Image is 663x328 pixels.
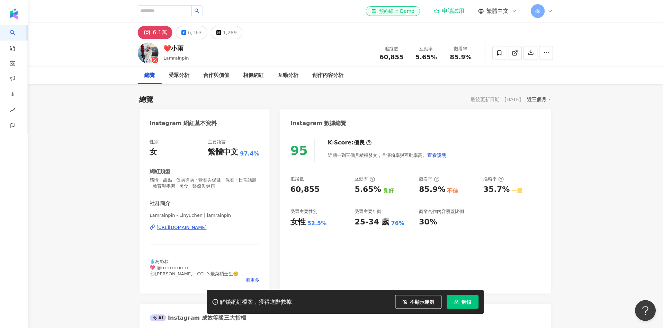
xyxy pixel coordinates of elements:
[290,217,306,228] div: 女性
[527,95,552,104] div: 近三個月
[355,184,381,195] div: 5.65%
[355,217,389,228] div: 25-34 歲
[391,220,404,227] div: 76%
[448,45,474,52] div: 觀看率
[447,187,458,195] div: 不佳
[243,71,264,80] div: 相似網紅
[290,209,317,215] div: 受眾主要性別
[419,184,446,195] div: 85.9%
[313,71,344,80] div: 創作內容分析
[164,44,189,53] div: ❤️小雨
[290,184,320,195] div: 60,855
[434,8,465,15] a: 申請試用
[204,71,230,80] div: 合作與價值
[150,200,171,207] div: 社群簡介
[150,119,217,127] div: Instagram 網紅基本資料
[484,176,504,182] div: 漲粉率
[395,295,442,309] button: 不顯示範例
[413,45,440,52] div: 互動率
[419,176,440,182] div: 觀看率
[138,43,159,63] img: KOL Avatar
[278,71,299,80] div: 互動分析
[150,224,260,231] a: [URL][DOMAIN_NAME]
[176,26,207,39] button: 6,163
[447,295,479,309] button: 解鎖
[150,177,260,189] span: 感情 · 甜點 · 促購導購 · 營養與保健 · 保養 · 日常話題 · 教育與學習 · 美食 · 醫療與健康
[371,8,414,15] div: 預約線上 Demo
[487,7,509,15] span: 繁體中文
[150,212,260,219] span: Lamrainpin - Linyuchen | lamrainpin
[328,139,372,147] div: K-Score :
[366,6,420,16] a: 預約線上 Demo
[380,53,404,61] span: 60,855
[145,71,155,80] div: 總覽
[290,176,304,182] div: 追蹤數
[140,95,153,104] div: 總覽
[169,71,190,80] div: 受眾分析
[10,103,15,119] span: rise
[419,217,438,228] div: 30%
[223,28,237,37] div: 1,289
[290,143,308,158] div: 95
[427,148,447,162] button: 查看說明
[328,148,447,162] div: 近期一到三個月積極發文，且漲粉率與互動率高。
[410,299,434,305] span: 不顯示範例
[536,7,540,15] span: 採
[195,8,199,13] span: search
[379,45,405,52] div: 追蹤數
[462,299,472,305] span: 解鎖
[150,168,171,175] div: 網紅類型
[208,139,226,145] div: 主要語言
[208,147,239,158] div: 繁體中文
[471,97,521,102] div: 最後更新日期：[DATE]
[153,28,167,37] div: 6.1萬
[211,26,242,39] button: 1,289
[150,314,246,322] div: Instagram 成效等級三大指標
[10,25,24,52] a: search
[240,150,260,158] span: 97.4%
[419,209,464,215] div: 商業合作內容覆蓋比例
[246,277,259,283] span: 看更多
[164,55,189,61] span: Lamrainpin
[220,299,292,306] div: 解鎖網紅檔案，獲得進階數據
[450,54,472,61] span: 85.9%
[290,119,347,127] div: Instagram 數據總覽
[383,187,394,195] div: 良好
[355,176,375,182] div: 互動率
[427,152,447,158] span: 查看說明
[8,8,19,19] img: logo icon
[150,314,167,321] div: AI
[188,28,202,37] div: 6,163
[307,220,327,227] div: 52.5%
[138,26,172,39] button: 6.1萬
[355,209,382,215] div: 受眾主要年齡
[512,187,523,195] div: 一般
[454,300,459,304] span: lock
[150,259,244,308] span: 💧あめね 💖 @rrrrrrrrrrio_o 🐑[PERSON_NAME] - CCU’s最菜碩士生🥺 期望成為最辣的英文老師😉 ✉️合作/攝影 邀約 請私訊小盒子 📪Any corporati...
[415,54,437,61] span: 5.65%
[150,147,158,158] div: 女
[484,184,510,195] div: 35.7%
[157,224,207,231] div: [URL][DOMAIN_NAME]
[354,139,365,147] div: 優良
[150,139,159,145] div: 性別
